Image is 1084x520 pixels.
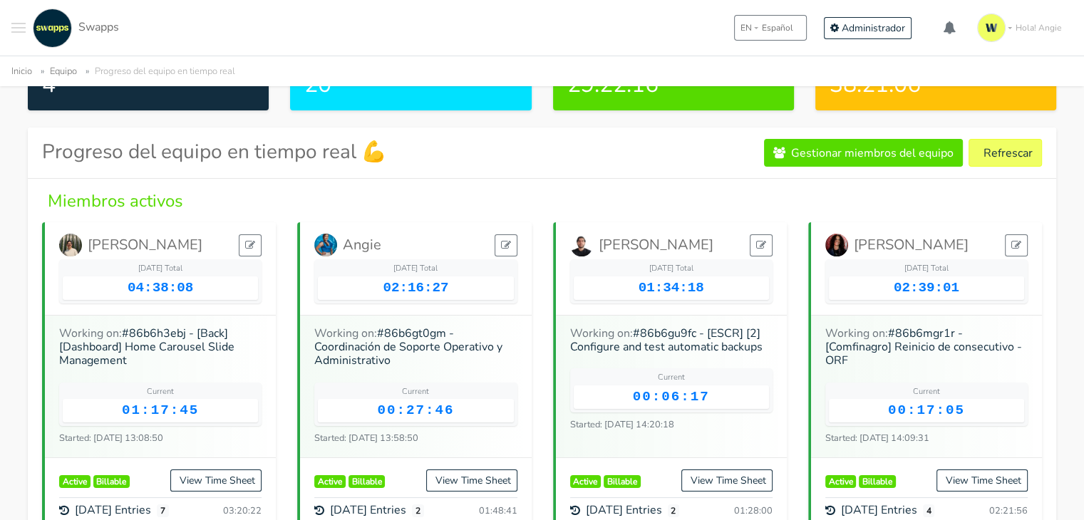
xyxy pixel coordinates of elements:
div: [DATE] Total [574,263,769,275]
h6: Working on: [570,327,773,354]
span: [DATE] Entries [330,504,406,517]
h4: Miembros activos [42,190,1042,212]
span: 02:16:27 [383,280,448,296]
a: #86b6h3ebj - [Back][Dashboard] Home Carousel Slide Management [59,326,234,368]
a: View Time Sheet [681,469,773,492]
small: Started: [DATE] 14:20:18 [570,418,674,431]
h6: Working on: [59,327,262,368]
div: [DATE] Total [829,263,1024,275]
span: [DATE] Entries [75,504,151,517]
div: 01:48:41 [476,505,517,516]
h2: 38:21:06 [830,71,1042,98]
a: Inicio [11,65,32,78]
h6: Working on: [825,327,1028,368]
img: Iván [570,234,593,256]
a: [PERSON_NAME] [825,234,969,256]
span: Active [570,475,602,488]
span: Español [762,21,793,34]
span: Billable [859,475,896,488]
a: View Time Sheet [936,469,1028,492]
span: 01:34:18 [639,280,704,296]
span: 2 [412,504,424,517]
a: Administrador [824,17,912,39]
span: Swapps [78,19,119,35]
a: View Time Sheet [426,469,517,492]
span: Hola! Angie [1016,21,1061,34]
a: Angie [314,234,381,256]
span: 00:27:46 [377,402,454,418]
span: 7 [157,504,169,517]
small: Started: [DATE] 14:09:31 [825,432,929,444]
span: 02:39:01 [894,280,959,296]
span: Active [825,475,857,488]
div: 02:21:56 [986,505,1028,516]
a: #86b6gt0gm - Coordinación de Soporte Operativo y Administrativo [314,326,502,368]
button: ENEspañol [734,15,807,41]
a: [PERSON_NAME] [59,234,202,256]
img: Mateo [59,234,82,256]
small: Started: [DATE] 13:58:50 [314,432,418,444]
div: Current [829,386,1024,398]
li: Progreso del equipo en tiempo real [80,63,235,80]
div: [DATE] Total [63,263,258,275]
small: Started: [DATE] 13:08:50 [59,432,163,444]
div: Current [574,372,769,384]
h2: 20 [304,71,517,98]
img: Angie [314,234,337,256]
h2: 29:22:16 [567,71,780,98]
span: Administrador [842,21,905,35]
span: 04:38:08 [128,280,193,296]
a: #86b6gu9fc - [ESCR] [2] Configure and test automatic backups [570,326,763,355]
a: Gestionar miembros del equipo [764,139,963,167]
div: Current [318,386,513,398]
a: [PERSON_NAME] [570,234,713,256]
a: Swapps [29,9,119,48]
span: 00:06:17 [633,389,710,405]
span: 2 [668,504,680,517]
a: #86b6mgr1r - [Comfinagro] Reinicio de consecutivo - ORF [825,326,1022,368]
span: [DATE] Entries [841,504,917,517]
h2: 4 [42,71,254,98]
span: [DATE] Entries [586,504,662,517]
div: Current [63,386,258,398]
a: Equipo [50,65,77,78]
a: View Time Sheet [170,469,262,492]
div: [DATE] Total [318,263,513,275]
span: Billable [349,475,386,488]
div: 03:20:22 [220,505,262,516]
h6: Working on: [314,327,517,368]
img: Johan [825,234,848,256]
span: 01:17:45 [122,402,199,418]
button: Toggle navigation menu [11,9,26,48]
div: 01:28:00 [731,505,773,516]
img: isotipo-3-3e143c57.png [977,14,1006,42]
span: Active [59,475,91,488]
span: Active [314,475,346,488]
span: 00:17:05 [888,402,965,418]
span: 4 [923,504,935,517]
h3: Progreso del equipo en tiempo real 💪 [42,140,386,165]
span: Billable [93,475,130,488]
button: Refrescar [969,139,1042,167]
span: Billable [604,475,641,488]
img: swapps-linkedin-v2.jpg [33,9,72,48]
a: Hola! Angie [971,8,1073,48]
